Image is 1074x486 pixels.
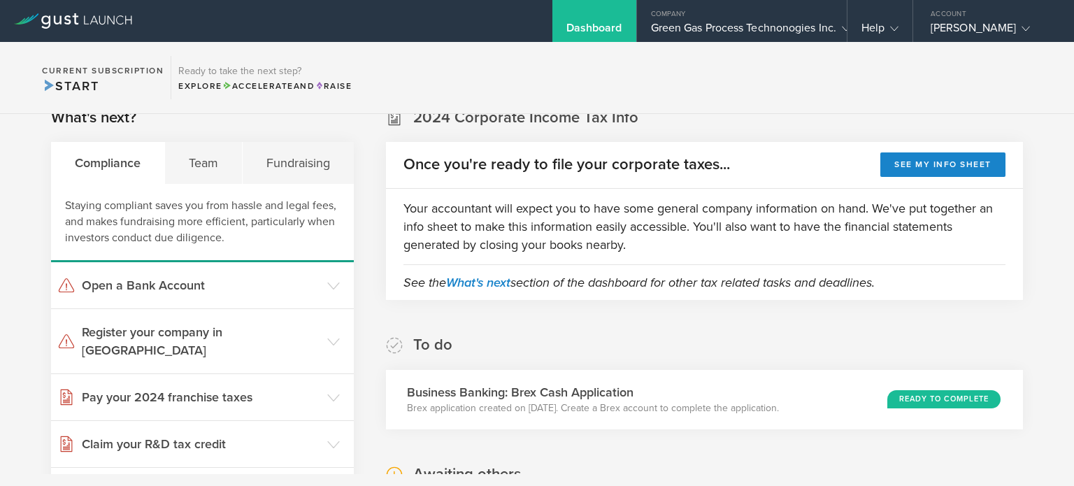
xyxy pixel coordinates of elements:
p: Brex application created on [DATE]. Create a Brex account to complete the application. [407,401,779,415]
div: Compliance [51,142,165,184]
a: What's next [446,275,510,290]
div: Ready to take the next step?ExploreAccelerateandRaise [171,56,359,99]
iframe: Chat Widget [1004,419,1074,486]
h3: Pay your 2024 franchise taxes [82,388,320,406]
div: Help [861,21,898,42]
h3: Claim your R&D tax credit [82,435,320,453]
div: Ready to Complete [887,390,1001,408]
h3: Business Banking: Brex Cash Application [407,383,779,401]
div: Fundraising [243,142,354,184]
em: See the section of the dashboard for other tax related tasks and deadlines. [403,275,875,290]
div: Explore [178,80,352,92]
button: See my info sheet [880,152,1005,177]
span: Raise [315,81,352,91]
h3: Open a Bank Account [82,276,320,294]
span: Accelerate [222,81,294,91]
span: Start [42,78,99,94]
span: and [222,81,315,91]
h2: Current Subscription [42,66,164,75]
h3: Register your company in [GEOGRAPHIC_DATA] [82,323,320,359]
div: Business Banking: Brex Cash ApplicationBrex application created on [DATE]. Create a Brex account ... [386,370,1023,429]
div: Green Gas Process Technonogies Inc. [651,21,833,42]
div: Staying compliant saves you from hassle and legal fees, and makes fundraising more efficient, par... [51,184,354,262]
h2: Once you're ready to file your corporate taxes... [403,155,730,175]
div: Team [165,142,243,184]
h2: 2024 Corporate Income Tax Info [413,108,638,128]
p: Your accountant will expect you to have some general company information on hand. We've put toget... [403,199,1005,254]
h2: Awaiting others [413,464,521,485]
h3: Ready to take the next step? [178,66,352,76]
h2: What's next? [51,108,136,128]
h2: To do [413,335,452,355]
div: [PERSON_NAME] [931,21,1050,42]
div: Dashboard [566,21,622,42]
